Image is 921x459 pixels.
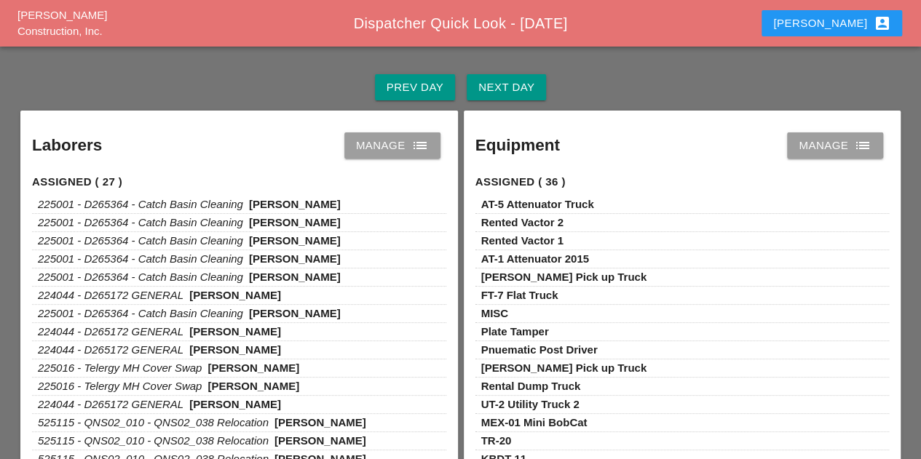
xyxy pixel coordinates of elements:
span: 225001 - D265364 - Catch Basin Cleaning [38,198,243,210]
div: Prev Day [387,79,443,96]
span: 225001 - D265364 - Catch Basin Cleaning [38,216,243,228]
button: Next Day [467,74,546,100]
span: [PERSON_NAME] [274,416,366,428]
a: [PERSON_NAME] Construction, Inc. [17,9,107,38]
span: [PERSON_NAME] [249,252,341,265]
span: [PERSON_NAME] [249,198,341,210]
h2: Laborers [32,133,102,158]
h2: Equipment [475,133,560,158]
i: list [411,137,429,154]
span: 224044 - D265172 GENERAL [38,325,183,338]
div: Manage [356,137,429,154]
a: Manage [787,132,883,159]
span: UT-2 Utility Truck 2 [481,398,580,410]
span: Rental Dump Truck [481,380,581,392]
div: [PERSON_NAME] [773,15,890,32]
span: [PERSON_NAME] [189,289,281,301]
span: Pnuematic Post Driver [481,343,598,356]
span: 224044 - D265172 GENERAL [38,343,183,356]
h4: Assigned ( 27 ) [32,174,446,191]
span: Rented Vactor 1 [481,234,564,247]
span: 225016 - Telergy MH Cover Swap [38,362,202,374]
span: 525115 - QNS02_010 - QNS02_038 Relocation [38,416,269,428]
span: MISC [481,307,509,319]
span: [PERSON_NAME] [249,307,341,319]
span: AT-1 Attenuator 2015 [481,252,589,265]
span: [PERSON_NAME] [207,380,299,392]
span: 525115 - QNS02_010 - QNS02_038 Relocation [38,434,269,447]
span: TR-20 [481,434,512,447]
button: Prev Day [375,74,455,100]
span: [PERSON_NAME] [207,362,299,374]
span: [PERSON_NAME] Pick up Truck [481,362,647,374]
span: 224044 - D265172 GENERAL [38,398,183,410]
span: 225016 - Telergy MH Cover Swap [38,380,202,392]
span: 225001 - D265364 - Catch Basin Cleaning [38,252,243,265]
span: [PERSON_NAME] [274,434,366,447]
span: 224044 - D265172 GENERAL [38,289,183,301]
span: 225001 - D265364 - Catch Basin Cleaning [38,234,243,247]
span: 225001 - D265364 - Catch Basin Cleaning [38,307,243,319]
i: account_box [873,15,890,32]
div: Next Day [478,79,534,96]
span: AT-5 Attenuator Truck [481,198,594,210]
h4: Assigned ( 36 ) [475,174,890,191]
span: [PERSON_NAME] [249,216,341,228]
i: list [854,137,871,154]
span: FT-7 Flat Truck [481,289,558,301]
span: Rented Vactor 2 [481,216,564,228]
span: [PERSON_NAME] [189,398,281,410]
span: 225001 - D265364 - Catch Basin Cleaning [38,271,243,283]
span: [PERSON_NAME] [249,271,341,283]
span: Plate Tamper [481,325,549,338]
a: Manage [344,132,440,159]
span: [PERSON_NAME] [189,343,281,356]
span: [PERSON_NAME] Pick up Truck [481,271,647,283]
span: MEX-01 Mini BobCat [481,416,588,428]
span: Dispatcher Quick Look - [DATE] [354,15,568,31]
span: [PERSON_NAME] [189,325,281,338]
button: [PERSON_NAME] [762,10,902,36]
div: Manage [799,137,871,154]
span: [PERSON_NAME] [249,234,341,247]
